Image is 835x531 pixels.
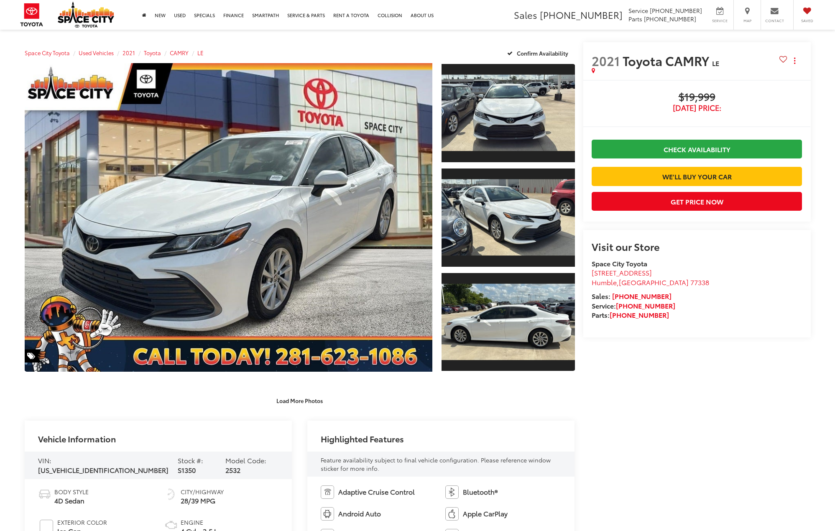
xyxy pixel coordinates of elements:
[321,507,334,521] img: Android Auto
[463,509,508,518] span: Apple CarPlay
[610,310,669,319] a: [PHONE_NUMBER]
[794,57,795,64] span: dropdown dots
[592,51,620,69] span: 2021
[514,8,537,21] span: Sales
[271,393,329,408] button: Load More Photos
[592,268,709,287] a: [STREET_ADDRESS] Humble,[GEOGRAPHIC_DATA] 77338
[440,179,576,256] img: 2021 Toyota CAMRY LE
[592,192,802,211] button: Get Price Now
[38,434,116,443] h2: Vehicle Information
[225,465,240,475] span: 2532
[178,465,196,475] span: S1350
[628,15,642,23] span: Parts
[592,258,647,268] strong: Space City Toyota
[57,518,107,526] span: Exterior Color
[798,18,816,23] span: Saved
[144,49,161,56] a: Toyota
[710,18,729,23] span: Service
[321,485,334,499] img: Adaptive Cruise Control
[54,488,89,496] span: Body Style
[123,49,135,56] a: 2021
[321,456,551,472] span: Feature availability subject to final vehicle configuration. Please reference window sticker for ...
[592,241,802,252] h2: Visit our Store
[650,6,702,15] span: [PHONE_NUMBER]
[170,49,189,56] a: CAMRY
[517,49,568,57] span: Confirm Availability
[25,349,41,363] span: Special
[592,277,617,287] span: Humble
[619,277,689,287] span: [GEOGRAPHIC_DATA]
[623,51,712,69] span: Toyota CAMRY
[225,455,266,465] span: Model Code:
[445,485,459,499] img: Bluetooth®
[644,15,696,23] span: [PHONE_NUMBER]
[592,104,802,112] span: [DATE] Price:
[181,496,224,505] span: 28/39 MPG
[592,268,652,277] span: [STREET_ADDRESS]
[38,455,51,465] span: VIN:
[181,488,224,496] span: City/Highway
[503,46,575,60] button: Confirm Availability
[787,53,802,68] button: Actions
[612,291,672,301] a: [PHONE_NUMBER]
[442,272,575,372] a: Expand Photo 3
[442,63,575,163] a: Expand Photo 1
[592,167,802,186] a: We'll Buy Your Car
[20,61,437,373] img: 2021 Toyota CAMRY LE
[38,465,169,475] span: [US_VEHICLE_IDENTIFICATION_NUMBER]
[181,518,217,526] span: Engine
[616,301,675,310] a: [PHONE_NUMBER]
[178,455,203,465] span: Stock #:
[592,140,802,158] a: Check Availability
[765,18,784,23] span: Contact
[445,507,459,521] img: Apple CarPlay
[164,488,178,501] img: Fuel Economy
[628,6,648,15] span: Service
[338,487,415,497] span: Adaptive Cruise Control
[592,277,709,287] span: ,
[25,63,433,372] a: Expand Photo 0
[25,49,70,56] a: Space City Toyota
[54,496,89,505] span: 4D Sedan
[540,8,623,21] span: [PHONE_NUMBER]
[690,277,709,287] span: 77338
[321,434,404,443] h2: Highlighted Features
[440,75,576,151] img: 2021 Toyota CAMRY LE
[440,284,576,360] img: 2021 Toyota CAMRY LE
[58,2,114,28] img: Space City Toyota
[592,91,802,104] span: $19,999
[338,509,381,518] span: Android Auto
[592,301,675,310] strong: Service:
[197,49,204,56] a: LE
[442,168,575,268] a: Expand Photo 2
[738,18,756,23] span: Map
[463,487,498,497] span: Bluetooth®
[712,58,719,68] span: LE
[592,310,669,319] strong: Parts:
[79,49,114,56] a: Used Vehicles
[592,291,610,301] span: Sales:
